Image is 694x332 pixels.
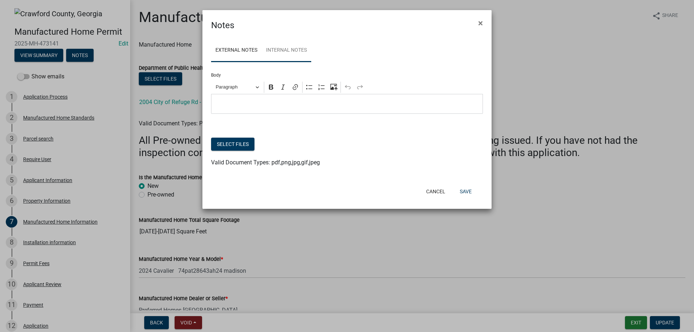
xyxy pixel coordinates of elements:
[478,18,483,28] span: ×
[211,94,483,114] div: Editor editing area: main. Press Alt+0 for help.
[211,159,320,166] span: Valid Document Types: pdf,png,jpg,gif,jpeg
[211,80,483,94] div: Editor toolbar
[211,39,262,62] a: External Notes
[213,82,262,93] button: Paragraph, Heading
[262,39,311,62] a: Internal Notes
[211,73,221,77] label: Body
[211,19,234,32] h4: Notes
[216,83,253,91] span: Paragraph
[454,185,477,198] button: Save
[472,13,489,33] button: Close
[211,138,254,151] button: Select files
[420,185,451,198] button: Cancel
